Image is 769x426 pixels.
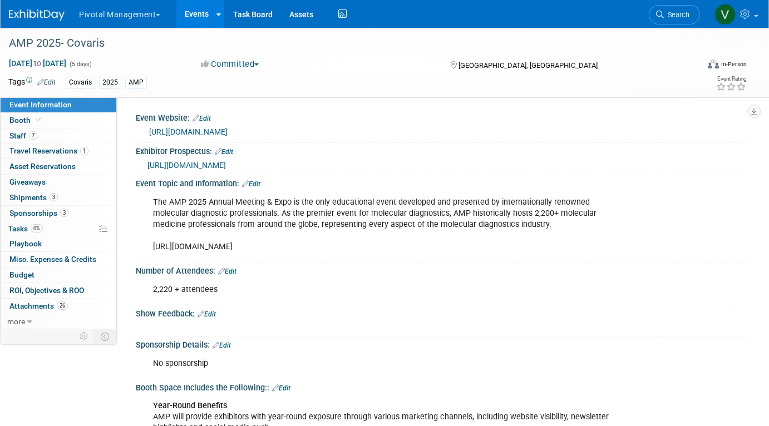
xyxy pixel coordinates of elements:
span: [DATE] [DATE] [8,58,67,68]
a: Edit [193,115,211,122]
span: more [7,317,25,326]
td: Toggle Event Tabs [94,329,117,344]
a: Search [649,5,700,24]
span: 7 [29,131,37,140]
div: No sponsorship [145,353,628,375]
span: 3 [60,209,68,217]
div: Exhibitor Prospectus: [136,143,747,157]
img: Valerie Weld [714,4,736,25]
a: Tasks0% [1,221,116,236]
td: Personalize Event Tab Strip [75,329,94,344]
span: Misc. Expenses & Credits [9,255,96,264]
div: Covaris [66,77,95,88]
a: Edit [272,384,290,392]
div: Event Format [638,58,747,75]
i: Booth reservation complete [36,117,41,123]
div: Event Rating [716,76,746,82]
span: ROI, Objectives & ROO [9,286,84,295]
a: Edit [213,341,231,349]
span: Budget [9,270,34,279]
span: 0% [31,224,43,232]
div: 2,220 + attendees [145,279,628,301]
a: [URL][DOMAIN_NAME] [147,161,226,170]
span: 26 [57,301,68,310]
a: Edit [242,180,260,188]
div: AMP [125,77,147,88]
a: Playbook [1,236,116,251]
div: Event Topic and Information: [136,175,747,190]
span: Staff [9,131,37,140]
a: Travel Reservations1 [1,143,116,158]
button: Committed [197,58,263,70]
span: Sponsorships [9,209,68,217]
a: Giveaways [1,175,116,190]
img: Format-Inperson.png [708,60,719,68]
a: Misc. Expenses & Credits [1,252,116,267]
a: Attachments26 [1,299,116,314]
a: Staff7 [1,128,116,143]
a: Event Information [1,97,116,112]
div: Booth Space Includes the Following:: [136,379,747,394]
span: to [32,59,43,68]
div: 2025 [99,77,121,88]
a: Booth [1,113,116,128]
a: more [1,314,116,329]
span: Search [664,11,689,19]
span: 3 [50,193,58,201]
div: The AMP 2025 Annual Meeting & Expo is the only educational event developed and presented by inter... [145,191,628,258]
span: Shipments [9,193,58,202]
div: Show Feedback: [136,305,747,320]
div: Number of Attendees: [136,262,747,277]
b: Year-Round Benefits [153,401,227,410]
a: Budget [1,268,116,283]
div: Sponsorship Details: [136,336,747,351]
a: Sponsorships3 [1,206,116,221]
a: [URL][DOMAIN_NAME] [149,127,228,136]
img: ExhibitDay [9,9,65,21]
div: In-Person [721,60,747,68]
span: Travel Reservations [9,146,88,155]
a: Edit [198,310,216,318]
a: Asset Reservations [1,159,116,174]
a: Edit [37,78,56,86]
span: 1 [80,147,88,155]
a: Shipments3 [1,190,116,205]
div: AMP 2025- Covaris [5,33,684,53]
td: Tags [8,76,56,89]
span: Booth [9,116,43,125]
div: Event Website: [136,110,747,124]
span: Giveaways [9,177,46,186]
span: (5 days) [68,61,92,68]
a: Edit [218,268,236,275]
a: ROI, Objectives & ROO [1,283,116,298]
span: Asset Reservations [9,162,76,171]
span: [GEOGRAPHIC_DATA], [GEOGRAPHIC_DATA] [459,61,598,70]
a: Edit [215,148,233,156]
span: Event Information [9,100,72,109]
span: Playbook [9,239,42,248]
span: Attachments [9,301,68,310]
span: Tasks [8,224,43,233]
